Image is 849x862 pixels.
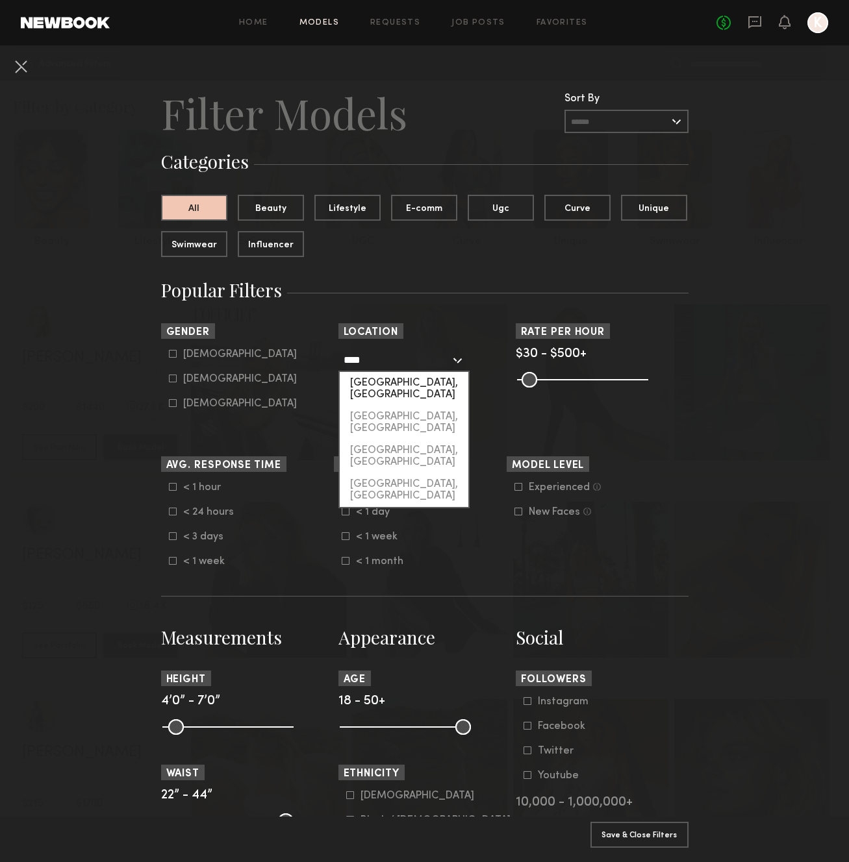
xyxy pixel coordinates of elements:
span: Gender [166,328,210,338]
h3: Categories [161,149,689,174]
span: Waist [166,769,200,779]
div: < 1 hour [183,484,234,491]
span: Ethnicity [344,769,399,779]
div: [DEMOGRAPHIC_DATA] [183,351,297,358]
button: Influencer [238,231,304,257]
span: Rate per Hour [521,328,605,338]
div: < 1 day [356,508,407,516]
span: Height [166,675,206,685]
button: Cancel [10,56,31,77]
h3: Popular Filters [161,278,689,302]
button: Curve [544,195,611,221]
div: [GEOGRAPHIC_DATA], [GEOGRAPHIC_DATA] [340,406,468,439]
a: K [807,12,828,33]
button: Ugc [468,195,534,221]
div: Experienced [529,484,590,491]
h3: Social [516,625,689,650]
button: Beauty [238,195,304,221]
div: < 24 hours [183,508,234,516]
button: E-comm [391,195,457,221]
a: Requests [370,19,420,27]
a: Home [239,19,268,27]
span: Location [344,328,398,338]
h3: Appearance [338,625,511,650]
span: 22” - 44” [161,789,212,802]
h3: Measurements [161,625,334,650]
div: New Faces [529,508,580,516]
div: [DEMOGRAPHIC_DATA] [183,400,297,408]
div: < 1 month [356,558,407,565]
button: Unique [621,195,687,221]
button: Save & Close Filters [590,822,689,848]
div: 10,000 - 1,000,000+ [516,797,689,809]
span: Avg. Response Time [166,461,281,471]
h2: Filter Models [161,87,407,139]
span: Followers [521,675,587,685]
div: [DEMOGRAPHIC_DATA] [361,792,474,800]
div: [DEMOGRAPHIC_DATA] [183,375,297,383]
div: [GEOGRAPHIC_DATA], [GEOGRAPHIC_DATA] [340,473,468,507]
div: Instagram [538,698,589,706]
div: Sort By [564,93,689,105]
span: $30 - $500+ [516,348,587,360]
span: 18 - 50+ [338,695,385,708]
div: [GEOGRAPHIC_DATA], [GEOGRAPHIC_DATA] [340,372,468,406]
button: All [161,195,227,221]
button: Lifestyle [314,195,381,221]
common-close-button: Cancel [10,56,31,79]
span: Age [344,675,366,685]
div: < 1 week [183,558,234,565]
button: Swimwear [161,231,227,257]
div: < 3 days [183,533,234,541]
div: < 1 week [356,533,407,541]
div: [GEOGRAPHIC_DATA], [GEOGRAPHIC_DATA] [340,439,468,473]
div: Facebook [538,722,589,730]
span: 4’0” - 7’0” [161,695,220,708]
div: Twitter [538,747,589,755]
a: Favorites [537,19,588,27]
span: Model Level [512,461,585,471]
div: Youtube [538,772,589,780]
a: Models [299,19,339,27]
a: Job Posts [451,19,505,27]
